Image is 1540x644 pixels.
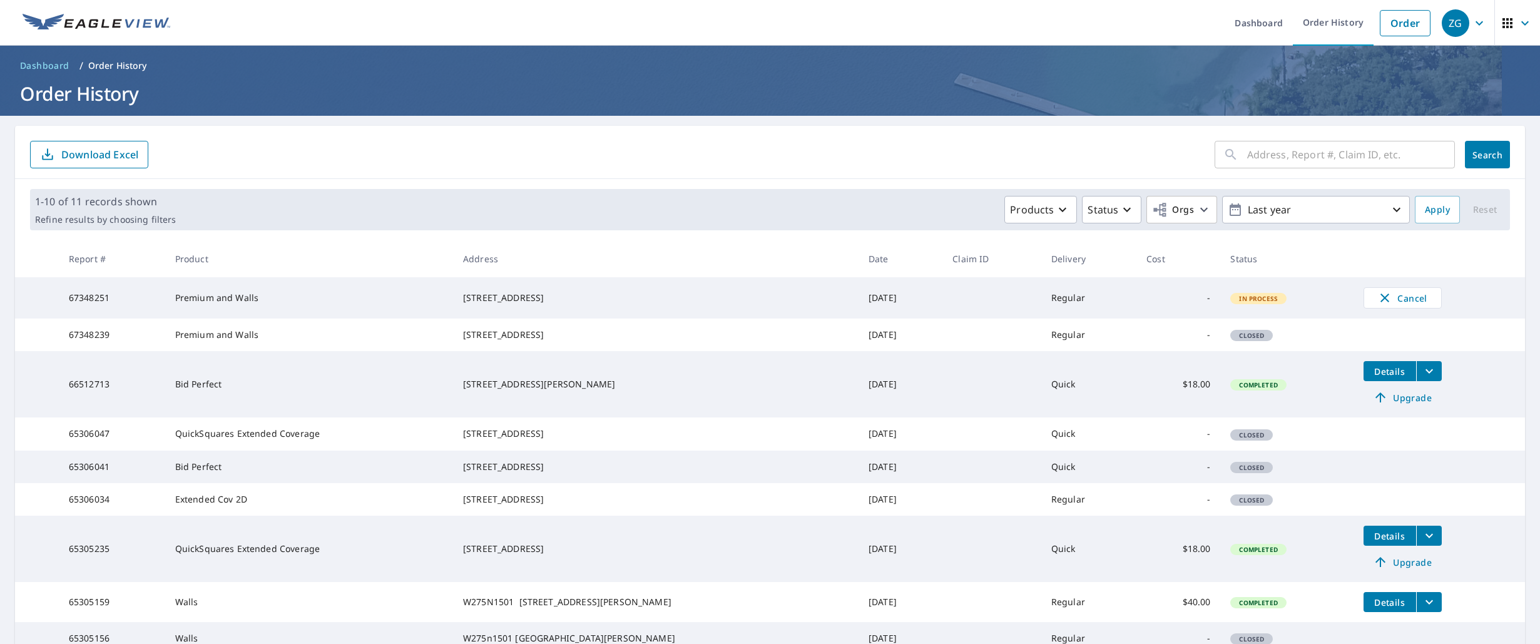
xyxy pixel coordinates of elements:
[1136,516,1220,582] td: $18.00
[859,319,942,351] td: [DATE]
[859,483,942,516] td: [DATE]
[1380,10,1430,36] a: Order
[1243,199,1389,221] p: Last year
[35,214,176,225] p: Refine results by choosing filters
[463,461,849,473] div: [STREET_ADDRESS]
[1231,463,1272,472] span: Closed
[59,240,165,277] th: Report #
[1371,365,1409,377] span: Details
[1136,351,1220,417] td: $18.00
[1371,390,1434,405] span: Upgrade
[15,56,1525,76] nav: breadcrumb
[1364,387,1442,407] a: Upgrade
[463,292,849,304] div: [STREET_ADDRESS]
[859,351,942,417] td: [DATE]
[859,582,942,622] td: [DATE]
[1152,202,1194,218] span: Orgs
[1231,431,1272,439] span: Closed
[1041,319,1136,351] td: Regular
[1222,196,1410,223] button: Last year
[463,493,849,506] div: [STREET_ADDRESS]
[165,516,453,582] td: QuickSquares Extended Coverage
[79,58,83,73] li: /
[1364,592,1416,612] button: detailsBtn-65305159
[1082,196,1141,223] button: Status
[1425,202,1450,218] span: Apply
[1371,555,1434,570] span: Upgrade
[35,194,176,209] p: 1-10 of 11 records shown
[1364,361,1416,381] button: detailsBtn-66512713
[59,483,165,516] td: 65306034
[165,582,453,622] td: Walls
[1136,417,1220,450] td: -
[1041,483,1136,516] td: Regular
[1088,202,1118,217] p: Status
[942,240,1041,277] th: Claim ID
[1415,196,1460,223] button: Apply
[1231,496,1272,504] span: Closed
[165,319,453,351] td: Premium and Walls
[30,141,148,168] button: Download Excel
[165,417,453,450] td: QuickSquares Extended Coverage
[1146,196,1217,223] button: Orgs
[15,81,1525,106] h1: Order History
[463,596,849,608] div: W275N1501 [STREET_ADDRESS][PERSON_NAME]
[1231,381,1285,389] span: Completed
[1136,483,1220,516] td: -
[1442,9,1469,37] div: ZG
[1041,351,1136,417] td: Quick
[1136,451,1220,483] td: -
[59,277,165,319] td: 67348251
[1041,516,1136,582] td: Quick
[1041,451,1136,483] td: Quick
[859,240,942,277] th: Date
[59,417,165,450] td: 65306047
[1475,149,1500,161] span: Search
[59,451,165,483] td: 65306041
[1416,526,1442,546] button: filesDropdownBtn-65305235
[15,56,74,76] a: Dashboard
[1220,240,1353,277] th: Status
[463,329,849,341] div: [STREET_ADDRESS]
[1371,596,1409,608] span: Details
[1136,277,1220,319] td: -
[1364,526,1416,546] button: detailsBtn-65305235
[1231,294,1285,303] span: In Process
[1416,361,1442,381] button: filesDropdownBtn-66512713
[1231,598,1285,607] span: Completed
[1416,592,1442,612] button: filesDropdownBtn-65305159
[1364,287,1442,309] button: Cancel
[165,240,453,277] th: Product
[1136,240,1220,277] th: Cost
[1041,240,1136,277] th: Delivery
[59,319,165,351] td: 67348239
[1364,552,1442,572] a: Upgrade
[1010,202,1054,217] p: Products
[165,483,453,516] td: Extended Cov 2D
[1004,196,1077,223] button: Products
[1041,277,1136,319] td: Regular
[20,59,69,72] span: Dashboard
[88,59,147,72] p: Order History
[1231,635,1272,643] span: Closed
[165,451,453,483] td: Bid Perfect
[1041,582,1136,622] td: Regular
[1136,582,1220,622] td: $40.00
[23,14,170,33] img: EV Logo
[165,351,453,417] td: Bid Perfect
[453,240,859,277] th: Address
[1231,331,1272,340] span: Closed
[1231,545,1285,554] span: Completed
[1247,137,1455,172] input: Address, Report #, Claim ID, etc.
[463,378,849,391] div: [STREET_ADDRESS][PERSON_NAME]
[463,543,849,555] div: [STREET_ADDRESS]
[859,451,942,483] td: [DATE]
[1371,530,1409,542] span: Details
[859,516,942,582] td: [DATE]
[59,582,165,622] td: 65305159
[859,277,942,319] td: [DATE]
[859,417,942,450] td: [DATE]
[165,277,453,319] td: Premium and Walls
[1041,417,1136,450] td: Quick
[1377,290,1429,305] span: Cancel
